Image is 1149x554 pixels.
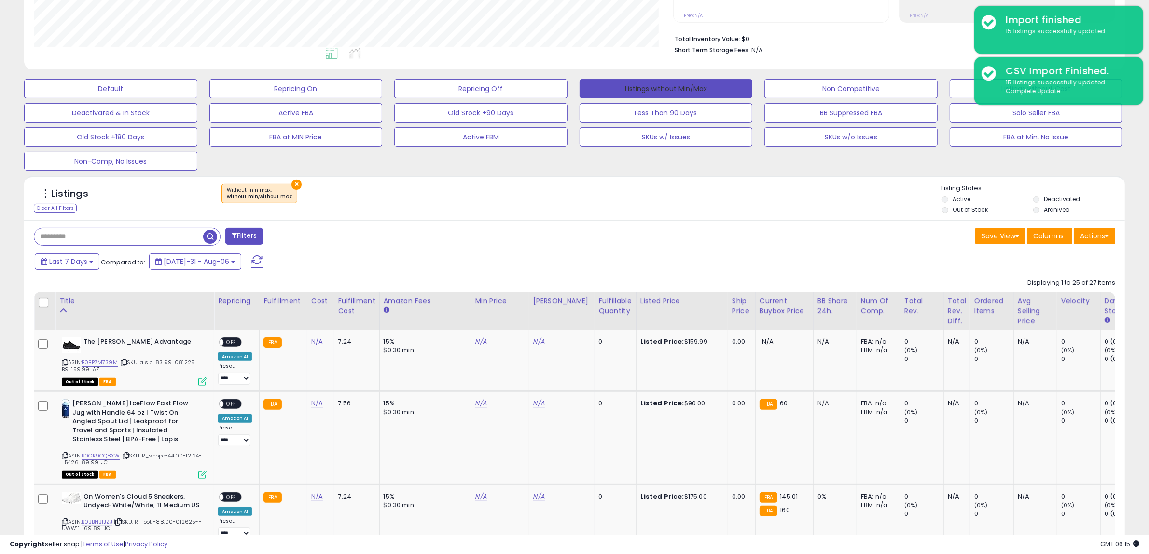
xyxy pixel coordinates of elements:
[780,399,788,408] span: 60
[125,540,167,549] a: Privacy Policy
[291,180,302,190] button: ×
[764,79,938,98] button: Non Competitive
[1033,231,1064,241] span: Columns
[164,257,229,266] span: [DATE]-31 - Aug-06
[732,337,748,346] div: 0.00
[998,64,1136,78] div: CSV Import Finished.
[861,492,893,501] div: FBA: n/a
[227,194,292,200] div: without min,without max
[1105,416,1144,425] div: 0 (0%)
[1061,408,1075,416] small: (0%)
[942,184,1125,193] p: Listing States:
[1061,355,1100,363] div: 0
[904,296,940,316] div: Total Rev.
[62,492,81,504] img: 31sB9KX1HCL._SL40_.jpg
[24,79,197,98] button: Default
[218,352,252,361] div: Amazon AI
[640,296,724,306] div: Listed Price
[974,416,1013,425] div: 0
[953,195,970,203] label: Active
[223,338,239,346] span: OFF
[1061,501,1075,509] small: (0%)
[149,253,241,270] button: [DATE]-31 - Aug-06
[62,337,207,385] div: ASIN:
[1061,346,1075,354] small: (0%)
[1018,399,1050,408] div: N/A
[263,492,281,503] small: FBA
[227,186,292,201] span: Without min max :
[62,399,70,418] img: 31bVB27eFXL._SL40_.jpg
[62,492,207,544] div: ASIN:
[1018,296,1053,326] div: Avg Selling Price
[83,492,201,512] b: On Women's Cloud 5 Sneakers, Undyed-White/White, 11 Medium US
[1027,228,1072,244] button: Columns
[384,337,464,346] div: 15%
[209,127,383,147] button: FBA at MIN Price
[51,187,88,201] h5: Listings
[218,518,252,540] div: Preset:
[974,346,988,354] small: (0%)
[684,13,703,18] small: Prev: N/A
[780,505,789,514] span: 160
[1105,337,1144,346] div: 0 (0%)
[953,206,988,214] label: Out of Stock
[974,492,1013,501] div: 0
[948,492,963,501] div: N/A
[384,492,464,501] div: 15%
[24,152,197,171] button: Non-Comp, No Issues
[83,540,124,549] a: Terms of Use
[384,346,464,355] div: $0.30 min
[394,79,568,98] button: Repricing Off
[732,296,751,316] div: Ship Price
[1105,501,1118,509] small: (0%)
[1044,195,1080,203] label: Deactivated
[580,79,753,98] button: Listings without Min/Max
[82,518,112,526] a: B0BBNBTJZJ
[640,399,684,408] b: Listed Price:
[101,258,145,267] span: Compared to:
[904,337,943,346] div: 0
[904,408,918,416] small: (0%)
[62,359,201,373] span: | SKU: als.c-83.99-081225--B9-159.99-AZ
[764,103,938,123] button: BB Suppressed FBA
[62,378,98,386] span: All listings that are currently out of stock and unavailable for purchase on Amazon
[861,399,893,408] div: FBA: n/a
[1006,87,1060,95] u: Complete Update
[338,492,372,501] div: 7.24
[24,103,197,123] button: Deactivated & In Stock
[762,337,774,346] span: N/A
[1018,492,1050,501] div: N/A
[225,228,263,245] button: Filters
[1061,416,1100,425] div: 0
[218,296,255,306] div: Repricing
[751,45,763,55] span: N/A
[338,399,372,408] div: 7.56
[218,363,252,385] div: Preset:
[62,452,202,466] span: | SKU: R_shope-44.00-12124--5426-89.99-JC
[209,79,383,98] button: Repricing On
[311,492,323,501] a: N/A
[533,492,545,501] a: N/A
[974,408,988,416] small: (0%)
[384,399,464,408] div: 15%
[764,127,938,147] button: SKUs w/o Issues
[599,337,629,346] div: 0
[209,103,383,123] button: Active FBA
[910,13,928,18] small: Prev: N/A
[533,337,545,346] a: N/A
[82,359,118,367] a: B0BP7M739M
[904,346,918,354] small: (0%)
[384,296,467,306] div: Amazon Fees
[1105,346,1118,354] small: (0%)
[580,103,753,123] button: Less Than 90 Days
[760,506,777,516] small: FBA
[24,127,197,147] button: Old Stock +180 Days
[83,337,201,349] b: The [PERSON_NAME] Advantage
[732,399,748,408] div: 0.00
[394,127,568,147] button: Active FBM
[218,414,252,423] div: Amazon AI
[675,46,750,54] b: Short Term Storage Fees:
[62,399,207,478] div: ASIN:
[394,103,568,123] button: Old Stock +90 Days
[998,13,1136,27] div: Import finished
